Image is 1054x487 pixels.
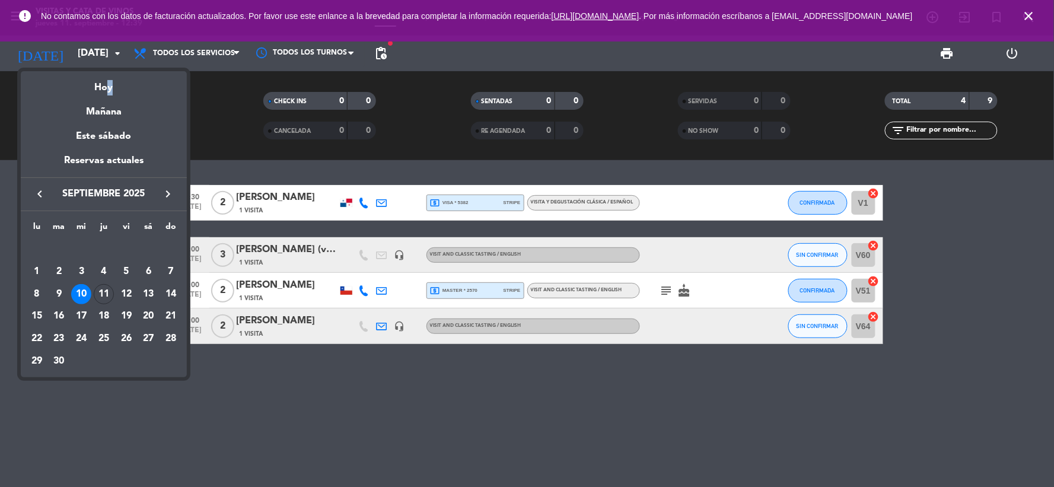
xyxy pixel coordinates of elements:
td: 3 de septiembre de 2025 [70,260,93,283]
td: 6 de septiembre de 2025 [138,260,160,283]
span: septiembre 2025 [50,186,157,202]
div: 17 [71,306,91,326]
th: miércoles [70,220,93,238]
div: 28 [161,329,181,349]
td: 13 de septiembre de 2025 [138,283,160,305]
div: 25 [94,329,114,349]
div: 22 [27,329,47,349]
td: 19 de septiembre de 2025 [115,305,138,327]
div: 26 [116,329,136,349]
td: 29 de septiembre de 2025 [26,350,48,373]
div: 8 [27,284,47,304]
td: 17 de septiembre de 2025 [70,305,93,327]
td: 22 de septiembre de 2025 [26,327,48,350]
td: 15 de septiembre de 2025 [26,305,48,327]
div: 15 [27,306,47,326]
td: 10 de septiembre de 2025 [70,283,93,305]
th: martes [48,220,71,238]
div: 16 [49,306,69,326]
div: 14 [161,284,181,304]
div: 27 [138,329,158,349]
div: 1 [27,262,47,282]
div: Este sábado [21,120,187,153]
div: 21 [161,306,181,326]
td: 23 de septiembre de 2025 [48,327,71,350]
i: keyboard_arrow_right [161,187,175,201]
div: 6 [138,262,158,282]
td: 21 de septiembre de 2025 [160,305,182,327]
div: 24 [71,329,91,349]
div: 5 [116,262,136,282]
div: 3 [71,262,91,282]
td: 16 de septiembre de 2025 [48,305,71,327]
td: 11 de septiembre de 2025 [93,283,115,305]
td: 28 de septiembre de 2025 [160,327,182,350]
td: 8 de septiembre de 2025 [26,283,48,305]
td: 25 de septiembre de 2025 [93,327,115,350]
button: keyboard_arrow_right [157,186,179,202]
th: jueves [93,220,115,238]
td: 2 de septiembre de 2025 [48,260,71,283]
td: 24 de septiembre de 2025 [70,327,93,350]
div: 4 [94,262,114,282]
th: sábado [138,220,160,238]
td: 20 de septiembre de 2025 [138,305,160,327]
td: 12 de septiembre de 2025 [115,283,138,305]
div: Reservas actuales [21,153,187,177]
button: keyboard_arrow_left [29,186,50,202]
td: 14 de septiembre de 2025 [160,283,182,305]
div: Hoy [21,71,187,96]
td: 5 de septiembre de 2025 [115,260,138,283]
td: 18 de septiembre de 2025 [93,305,115,327]
div: 10 [71,284,91,304]
td: 9 de septiembre de 2025 [48,283,71,305]
div: 20 [138,306,158,326]
div: 18 [94,306,114,326]
th: lunes [26,220,48,238]
td: 4 de septiembre de 2025 [93,260,115,283]
div: 12 [116,284,136,304]
div: 13 [138,284,158,304]
div: 7 [161,262,181,282]
div: 30 [49,351,69,371]
th: domingo [160,220,182,238]
td: 27 de septiembre de 2025 [138,327,160,350]
td: SEP. [26,238,182,260]
div: 19 [116,306,136,326]
th: viernes [115,220,138,238]
div: 29 [27,351,47,371]
div: 11 [94,284,114,304]
div: 9 [49,284,69,304]
td: 26 de septiembre de 2025 [115,327,138,350]
td: 30 de septiembre de 2025 [48,350,71,373]
i: keyboard_arrow_left [33,187,47,201]
div: 2 [49,262,69,282]
div: 23 [49,329,69,349]
div: Mañana [21,96,187,120]
td: 1 de septiembre de 2025 [26,260,48,283]
td: 7 de septiembre de 2025 [160,260,182,283]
